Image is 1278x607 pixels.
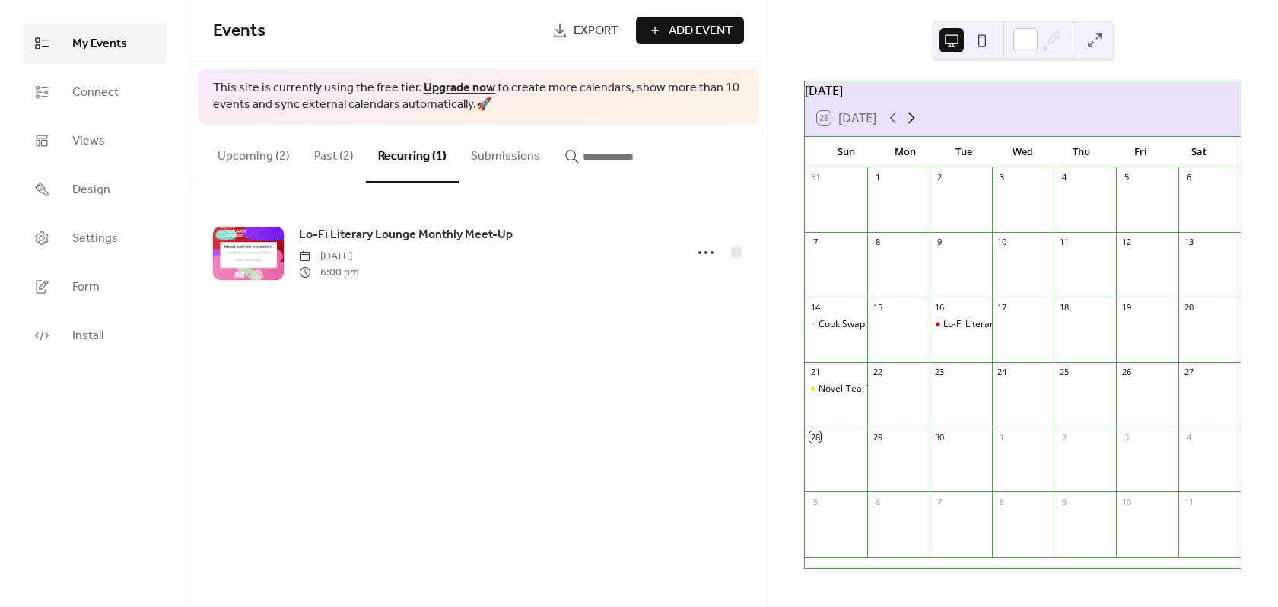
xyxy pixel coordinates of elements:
[809,301,821,313] div: 14
[23,218,167,259] a: Settings
[934,496,946,507] div: 7
[934,237,946,248] div: 9
[993,137,1052,167] div: Wed
[997,496,1008,507] div: 8
[934,172,946,183] div: 2
[997,431,1008,443] div: 1
[72,132,105,151] span: Views
[997,301,1008,313] div: 17
[205,125,302,181] button: Upcoming (2)
[930,318,992,331] div: Lo-Fi Literary Lounge Monthly Meet-Up
[1183,301,1194,313] div: 20
[1058,172,1070,183] div: 4
[872,367,883,378] div: 22
[819,318,988,331] div: Cook.Swap.Repeat. September Meet-Up
[1183,496,1194,507] div: 11
[805,81,1241,100] div: [DATE]
[72,230,118,248] span: Settings
[819,383,952,396] div: Novel-Tea: The Yarrow+ Edition
[934,431,946,443] div: 30
[872,431,883,443] div: 29
[876,137,934,167] div: Mon
[997,172,1008,183] div: 3
[1058,431,1070,443] div: 2
[809,237,821,248] div: 7
[72,35,127,53] span: My Events
[1058,496,1070,507] div: 9
[935,137,993,167] div: Tue
[424,76,495,100] a: Upgrade now
[943,318,1108,331] div: Lo-Fi Literary Lounge Monthly Meet-Up
[213,80,744,114] span: This site is currently using the free tier. to create more calendars, show more than 10 events an...
[1121,496,1132,507] div: 10
[872,496,883,507] div: 6
[302,125,366,181] button: Past (2)
[809,431,821,443] div: 28
[1183,367,1194,378] div: 27
[1121,431,1132,443] div: 3
[636,17,744,44] button: Add Event
[1058,301,1070,313] div: 18
[299,249,359,265] span: [DATE]
[1170,137,1229,167] div: Sat
[72,181,110,199] span: Design
[1183,237,1194,248] div: 13
[997,367,1008,378] div: 24
[669,22,733,40] span: Add Event
[72,278,100,297] span: Form
[809,367,821,378] div: 21
[72,84,119,102] span: Connect
[366,125,459,183] button: Recurring (1)
[997,237,1008,248] div: 10
[1183,431,1194,443] div: 4
[23,72,167,113] a: Connect
[23,169,167,210] a: Design
[1121,237,1132,248] div: 12
[1121,367,1132,378] div: 26
[299,265,359,281] span: 6:00 pm
[1058,367,1070,378] div: 25
[805,318,867,331] div: Cook.Swap.Repeat. September Meet-Up
[72,327,103,345] span: Install
[1183,172,1194,183] div: 6
[1121,172,1132,183] div: 5
[872,237,883,248] div: 8
[817,137,876,167] div: Sun
[872,301,883,313] div: 15
[541,17,630,44] a: Export
[805,383,867,396] div: Novel-Tea: The Yarrow+ Edition
[1121,301,1132,313] div: 19
[299,225,513,245] a: Lo-Fi Literary Lounge Monthly Meet-Up
[23,266,167,307] a: Form
[934,367,946,378] div: 23
[1058,237,1070,248] div: 11
[872,172,883,183] div: 1
[213,14,265,48] span: Events
[23,120,167,161] a: Views
[299,226,513,244] span: Lo-Fi Literary Lounge Monthly Meet-Up
[459,125,552,181] button: Submissions
[23,315,167,356] a: Install
[934,301,946,313] div: 16
[1111,137,1169,167] div: Fri
[809,172,821,183] div: 31
[1052,137,1111,167] div: Thu
[809,496,821,507] div: 5
[574,22,618,40] span: Export
[23,23,167,64] a: My Events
